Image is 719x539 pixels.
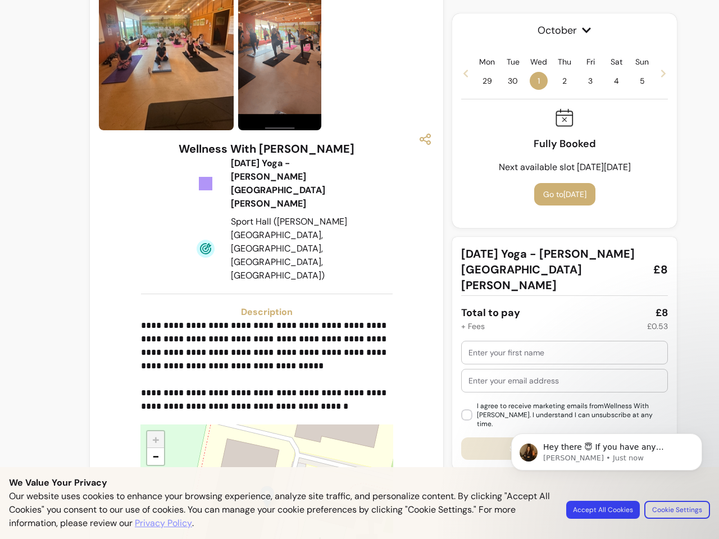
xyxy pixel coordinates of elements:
[534,136,596,152] p: Fully Booked
[530,72,548,90] span: 1
[534,183,595,205] button: Go to[DATE]
[556,72,574,90] span: 2
[656,305,668,321] div: £8
[152,431,160,447] span: +
[231,215,348,282] div: Sport Hall ([PERSON_NAME][GEOGRAPHIC_DATA], [GEOGRAPHIC_DATA], [GEOGRAPHIC_DATA], [GEOGRAPHIC_DATA])
[135,517,192,530] a: Privacy Policy
[647,321,668,332] div: £0.53
[468,375,661,386] input: Enter your email address
[231,157,348,211] div: [DATE] Yoga - [PERSON_NAME][GEOGRAPHIC_DATA][PERSON_NAME]
[653,262,668,277] span: £8
[141,305,393,319] h3: Description
[461,246,644,293] span: [DATE] Yoga - [PERSON_NAME][GEOGRAPHIC_DATA][PERSON_NAME]
[461,321,485,332] div: + Fees
[197,175,215,193] img: Tickets Icon
[9,490,553,530] p: Our website uses cookies to enhance your browsing experience, analyze site traffic, and personali...
[635,56,649,67] p: Sun
[461,22,668,38] span: October
[556,108,574,127] img: Fully booked icon
[558,56,571,67] p: Thu
[494,410,719,533] iframe: Intercom notifications message
[478,72,496,90] span: 29
[530,56,547,67] p: Wed
[633,72,651,90] span: 5
[147,448,164,465] a: Zoom out
[179,141,354,157] h3: Wellness With [PERSON_NAME]
[581,72,599,90] span: 3
[507,56,520,67] p: Tue
[461,305,520,321] div: Total to pay
[504,72,522,90] span: 30
[147,431,164,448] a: Zoom in
[479,56,495,67] p: Mon
[468,347,661,358] input: Enter your first name
[586,56,595,67] p: Fri
[9,476,710,490] p: We Value Your Privacy
[499,161,631,174] p: Next available slot [DATE][DATE]
[611,56,622,67] p: Sat
[152,448,160,464] span: −
[607,72,625,90] span: 4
